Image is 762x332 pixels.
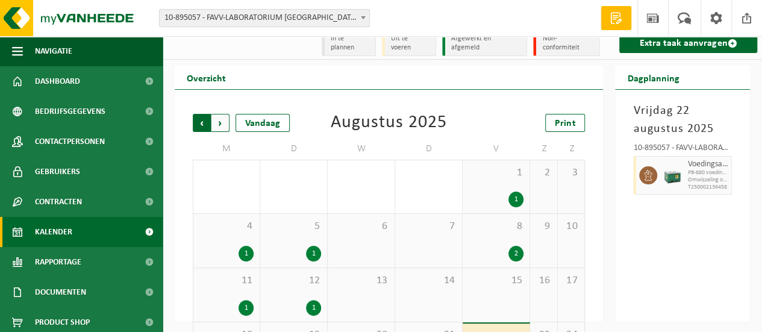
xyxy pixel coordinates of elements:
[663,166,681,184] img: PB-LB-0680-HPE-GN-01
[35,157,80,187] span: Gebruikers
[564,274,579,287] span: 17
[239,246,254,262] div: 1
[193,138,260,160] td: M
[687,169,728,177] span: PB-680 voedingsafval, bevat producten van dierlijke oorspr
[159,9,370,27] span: 10-895057 - FAVV-LABORATORIUM GENTBRUGGE - GENTBRUGGE
[687,177,728,184] span: Omwisseling op vaste frequentie (incl. verwerking)
[35,247,81,277] span: Rapportage
[35,36,72,66] span: Navigatie
[536,274,551,287] span: 16
[306,300,321,316] div: 1
[508,246,523,262] div: 2
[331,114,447,132] div: Augustus 2025
[266,274,321,287] span: 12
[395,138,463,160] td: D
[442,31,528,56] li: Afgewerkt en afgemeld
[633,144,732,156] div: 10-895057 - FAVV-LABORATORIUM [GEOGRAPHIC_DATA] - [GEOGRAPHIC_DATA]
[211,114,230,132] span: Volgende
[35,187,82,217] span: Contracten
[260,138,328,160] td: D
[35,66,80,96] span: Dashboard
[306,246,321,262] div: 1
[236,114,290,132] div: Vandaag
[530,138,558,160] td: Z
[334,274,389,287] span: 13
[469,274,523,287] span: 15
[199,274,254,287] span: 11
[469,166,523,180] span: 1
[545,114,585,132] a: Print
[334,220,389,233] span: 6
[536,166,551,180] span: 2
[633,102,732,138] h3: Vrijdag 22 augustus 2025
[401,274,456,287] span: 14
[35,127,105,157] span: Contactpersonen
[401,220,456,233] span: 7
[322,31,376,56] li: In te plannen
[533,31,600,56] li: Non-conformiteit
[619,34,757,53] a: Extra taak aanvragen
[328,138,395,160] td: W
[175,66,238,89] h2: Overzicht
[687,184,728,191] span: T250002136458
[35,96,105,127] span: Bedrijfsgegevens
[266,220,321,233] span: 5
[564,220,579,233] span: 10
[555,119,575,128] span: Print
[469,220,523,233] span: 8
[35,277,86,307] span: Documenten
[558,138,586,160] td: Z
[382,31,436,56] li: Uit te voeren
[239,300,254,316] div: 1
[160,10,369,27] span: 10-895057 - FAVV-LABORATORIUM GENTBRUGGE - GENTBRUGGE
[687,160,728,169] span: Voedingsafval, bevat producten van dierlijke oorsprong, gemengde verpakking (exclusief glas), cat...
[35,217,72,247] span: Kalender
[193,114,211,132] span: Vorige
[615,66,691,89] h2: Dagplanning
[508,192,523,207] div: 1
[536,220,551,233] span: 9
[199,220,254,233] span: 4
[463,138,530,160] td: V
[564,166,579,180] span: 3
